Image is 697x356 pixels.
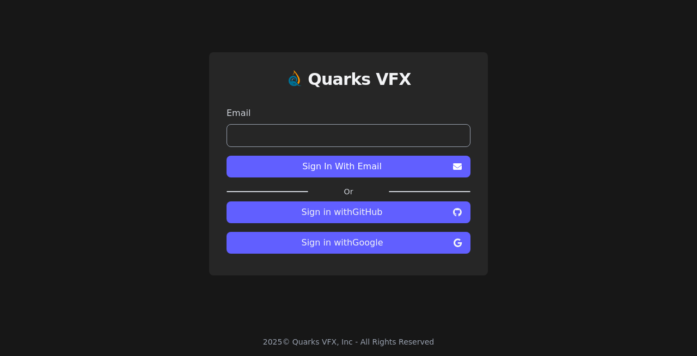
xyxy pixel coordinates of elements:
span: Sign In With Email [235,160,449,173]
label: Or [308,186,389,197]
button: Sign in withGoogle [227,232,470,254]
div: 2025 © Quarks VFX, Inc - All Rights Reserved [263,336,435,347]
button: Sign in withGitHub [227,201,470,223]
a: Quarks VFX [308,70,411,98]
h1: Quarks VFX [308,70,411,89]
label: Email [227,107,470,120]
span: Sign in with Google [235,236,449,249]
button: Sign In With Email [227,156,470,177]
span: Sign in with GitHub [235,206,449,219]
